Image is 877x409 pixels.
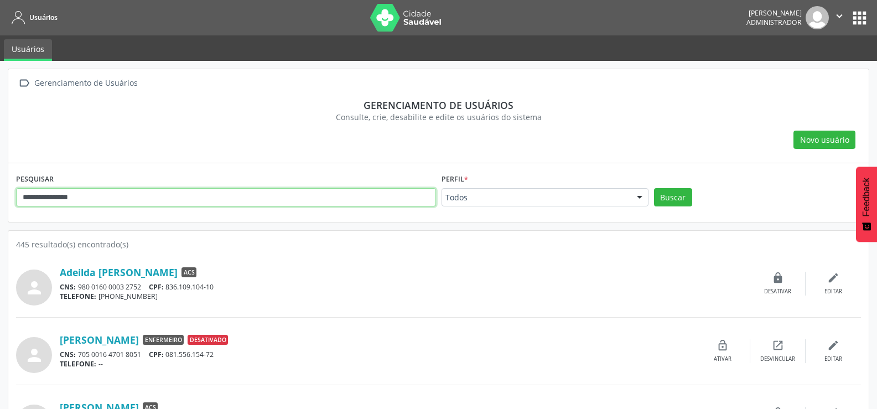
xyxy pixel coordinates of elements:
span: ACS [181,267,196,277]
div: 445 resultado(s) encontrado(s) [16,239,861,250]
div: -- [60,359,695,369]
div: Gerenciamento de Usuários [32,75,139,91]
div: Editar [824,288,842,296]
div: Consulte, crie, desabilite e edite os usuários do sistema [24,111,853,123]
label: PESQUISAR [16,171,54,188]
i: person [24,345,44,365]
div: Desativar [764,288,791,296]
span: Administrador [746,18,802,27]
button: Feedback - Mostrar pesquisa [856,167,877,242]
button: Buscar [654,188,692,207]
button: Novo usuário [793,131,855,149]
a: [PERSON_NAME] [60,334,139,346]
i: lock_open [717,339,729,351]
div: Editar [824,355,842,363]
span: CPF: [149,282,164,292]
span: Feedback [862,178,871,216]
label: Perfil [442,171,468,188]
span: Desativado [188,335,228,345]
a:  Gerenciamento de Usuários [16,75,139,91]
div: Desvincular [760,355,795,363]
div: [PERSON_NAME] [746,8,802,18]
span: CPF: [149,350,164,359]
i: edit [827,339,839,351]
button:  [829,6,850,29]
img: img [806,6,829,29]
button: apps [850,8,869,28]
i: lock [772,272,784,284]
i: edit [827,272,839,284]
div: Gerenciamento de usuários [24,99,853,111]
div: [PHONE_NUMBER] [60,292,750,301]
div: Ativar [714,355,731,363]
a: Usuários [8,8,58,27]
span: CNS: [60,282,76,292]
i: open_in_new [772,339,784,351]
span: Enfermeiro [143,335,184,345]
i:  [16,75,32,91]
i:  [833,10,845,22]
span: TELEFONE: [60,292,96,301]
span: Todos [445,192,626,203]
a: Adeilda [PERSON_NAME] [60,266,178,278]
div: 980 0160 0003 2752 836.109.104-10 [60,282,750,292]
span: Novo usuário [800,134,849,146]
div: 705 0016 4701 8051 081.556.154-72 [60,350,695,359]
a: Usuários [4,39,52,61]
span: TELEFONE: [60,359,96,369]
span: Usuários [29,13,58,22]
i: person [24,278,44,298]
span: CNS: [60,350,76,359]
